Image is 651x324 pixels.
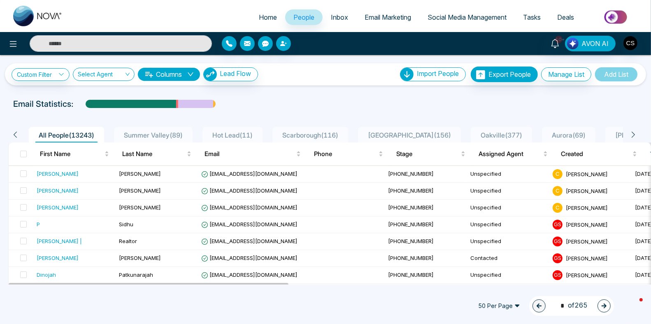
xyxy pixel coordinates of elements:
span: Created [561,149,631,159]
a: Lead FlowLead Flow [200,67,258,81]
span: Import People [417,69,459,78]
span: [PERSON_NAME] [566,187,608,194]
img: Nova CRM Logo [13,6,63,26]
span: Deals [557,13,574,21]
span: [PERSON_NAME] [566,170,608,177]
span: [PHONE_NUMBER] [388,255,434,261]
span: [PERSON_NAME] [566,255,608,261]
span: [EMAIL_ADDRESS][DOMAIN_NAME] [201,187,298,194]
td: Unspecified [467,200,549,216]
img: Lead Flow [204,68,217,81]
span: Hot Lead ( 11 ) [209,131,256,139]
td: Unspecified [467,216,549,233]
div: [PERSON_NAME] [37,254,79,262]
span: Email Marketing [365,13,411,21]
span: Stage [396,149,459,159]
a: Custom Filter [12,68,70,81]
a: 10+ [545,36,565,50]
span: C [553,203,563,213]
a: Social Media Management [419,9,515,25]
div: [PERSON_NAME] | [37,237,82,245]
a: Home [251,9,285,25]
span: G S [553,253,563,263]
a: Deals [549,9,582,25]
a: Email Marketing [356,9,419,25]
th: Created [554,142,644,165]
th: Phone [307,142,390,165]
span: First Name [40,149,103,159]
span: Summer Valley ( 89 ) [121,131,186,139]
span: [PERSON_NAME] [119,204,161,211]
th: Email [198,142,307,165]
button: Columnsdown [138,68,200,81]
td: Unspecified [467,233,549,250]
p: Email Statistics: [13,98,73,110]
span: Assigned Agent [479,149,542,159]
span: Scarborough ( 116 ) [279,131,342,139]
span: Phone [314,149,377,159]
iframe: Intercom live chat [623,296,643,316]
span: [PERSON_NAME] [566,204,608,211]
span: G S [553,270,563,280]
span: C [553,186,563,196]
span: [PHONE_NUMBER] [388,238,434,244]
span: Sidhu [119,221,133,227]
td: Unspecified [467,267,549,284]
span: Realtor [119,238,137,244]
span: [EMAIL_ADDRESS][DOMAIN_NAME] [201,221,298,227]
button: AVON AI [565,36,616,51]
span: Aurora ( 69 ) [549,131,589,139]
td: Unspecified [467,284,549,301]
span: Social Media Management [428,13,507,21]
img: Lead Flow [567,38,579,49]
td: Unspecified [467,183,549,200]
td: Contacted [467,250,549,267]
button: Lead Flow [203,67,258,81]
span: People [293,13,314,21]
div: Dinojah [37,271,56,279]
span: [PERSON_NAME] [566,221,608,227]
span: Tasks [523,13,541,21]
span: [PHONE_NUMBER] [388,170,434,177]
span: Home [259,13,277,21]
button: Manage List [541,67,591,81]
img: User Avatar [623,36,637,50]
span: [EMAIL_ADDRESS][DOMAIN_NAME] [201,271,298,278]
span: 50 Per Page [472,299,526,313]
th: Assigned Agent [472,142,554,165]
th: Stage [390,142,472,165]
span: [PERSON_NAME] [566,238,608,244]
span: [PHONE_NUMBER] [388,204,434,211]
span: [PERSON_NAME] [566,271,608,278]
span: AVON AI [581,39,609,48]
span: All People ( 13243 ) [35,131,98,139]
span: of 265 [556,300,588,311]
span: [GEOGRAPHIC_DATA] ( 156 ) [365,131,454,139]
span: [PHONE_NUMBER] [388,271,434,278]
div: [PERSON_NAME] [37,170,79,178]
span: Last Name [122,149,185,159]
span: [PHONE_NUMBER] [388,221,434,227]
a: People [285,9,323,25]
span: Lead Flow [220,69,251,78]
button: Export People [471,67,538,82]
span: C [553,169,563,179]
span: Email [205,149,295,159]
span: [EMAIL_ADDRESS][DOMAIN_NAME] [201,204,298,211]
td: Unspecified [467,166,549,183]
span: G S [553,220,563,230]
span: Export People [488,70,531,78]
a: Inbox [323,9,356,25]
span: 10+ [555,36,563,43]
span: Inbox [331,13,348,21]
a: Tasks [515,9,549,25]
span: [PHONE_NUMBER] [388,187,434,194]
span: down [187,71,194,78]
span: [PERSON_NAME] [119,255,161,261]
span: Patkunarajah [119,271,153,278]
span: [EMAIL_ADDRESS][DOMAIN_NAME] [201,238,298,244]
span: [PERSON_NAME] [119,170,161,177]
th: First Name [33,142,116,165]
span: [EMAIL_ADDRESS][DOMAIN_NAME] [201,170,298,177]
div: P [37,220,40,228]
